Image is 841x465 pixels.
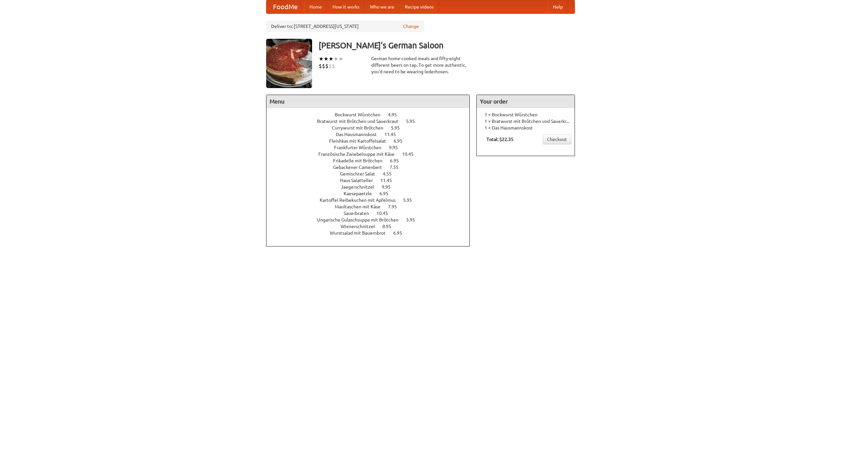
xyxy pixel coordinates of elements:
span: Fleishkas mit Kartoffelsalat [329,138,393,144]
span: Kartoffel Reibekuchen mit Apfelmus [320,198,402,203]
h3: [PERSON_NAME]'s German Saloon [319,39,575,52]
li: $ [329,62,332,70]
span: 5.95 [391,125,406,130]
span: Maultaschen mit Käse [335,204,387,209]
span: Wurstsalad mit Bauernbrot [330,230,392,236]
span: 7.55 [390,165,405,170]
a: Das Hausmannskost 11.45 [336,132,408,137]
a: FoodMe [266,0,304,13]
a: Currywurst mit Brötchen 5.95 [332,125,412,130]
h4: Your order [477,95,575,108]
li: ★ [319,55,324,62]
span: 9.95 [389,145,404,150]
a: Who we are [365,0,399,13]
a: Ungarische Gulaschsuppe mit Brötchen 3.95 [317,217,427,222]
a: Change [403,23,419,30]
a: Frankfurter Würstchen 9.95 [334,145,410,150]
li: $ [322,62,325,70]
li: $ [332,62,335,70]
span: Wienerschnitzel [341,224,381,229]
span: Currywurst mit Brötchen [332,125,390,130]
a: How it works [327,0,365,13]
a: Maultaschen mit Käse 7.95 [335,204,409,209]
li: ★ [324,55,329,62]
a: Bratwurst mit Brötchen und Sauerkraut 5.95 [317,119,427,124]
a: Home [304,0,327,13]
a: Checkout [543,134,571,144]
div: Deliver to: [STREET_ADDRESS][US_STATE] [266,20,424,32]
a: Kaesepaetzle 6.95 [344,191,400,196]
a: Französische Zwiebelsuppe mit Käse 10.45 [318,151,426,157]
li: 1 × Bratwurst mit Brötchen und Sauerkraut [480,118,571,125]
a: Bockwurst Würstchen 4.95 [335,112,409,117]
span: Das Hausmannskost [336,132,383,137]
li: $ [319,62,322,70]
li: ★ [333,55,338,62]
span: 8.95 [382,224,398,229]
a: Wurstsalad mit Bauernbrot 6.95 [330,230,414,236]
a: Kartoffel Reibekuchen mit Apfelmus 5.95 [320,198,424,203]
span: Kaesepaetzle [344,191,378,196]
a: Recipe videos [399,0,439,13]
a: Sauerbraten 10.45 [344,211,400,216]
div: German home-cooked meals and fifty-eight different beers on tap. To get more authentic, you'd nee... [371,55,470,75]
span: Frikadelle mit Brötchen [333,158,389,163]
b: Total: $22.35 [487,137,513,142]
span: 5.95 [406,119,421,124]
span: Französische Zwiebelsuppe mit Käse [318,151,401,157]
span: Frankfurter Würstchen [334,145,388,150]
span: Jaegerschnitzel [341,184,381,190]
span: 6.95 [394,138,409,144]
span: 11.45 [380,178,398,183]
span: 10.45 [402,151,420,157]
a: Jaegerschnitzel 9.95 [341,184,403,190]
li: $ [325,62,329,70]
h4: Menu [266,95,469,108]
a: Gemischter Salat 4.55 [340,171,404,176]
span: 6.95 [379,191,395,196]
span: Bockwurst Würstchen [335,112,387,117]
span: Sauerbraten [344,211,375,216]
a: Wienerschnitzel 8.95 [341,224,403,229]
li: ★ [329,55,333,62]
span: Gemischter Salat [340,171,382,176]
a: Help [548,0,568,13]
span: 4.95 [388,112,403,117]
li: 1 × Das Hausmannskost [480,125,571,131]
a: Frikadelle mit Brötchen 6.95 [333,158,411,163]
span: 7.95 [388,204,403,209]
span: 10.45 [376,211,395,216]
li: 1 × Bockwurst Würstchen [480,111,571,118]
span: 11.45 [384,132,402,137]
li: ★ [338,55,343,62]
span: 6.95 [393,230,409,236]
span: 5.95 [403,198,419,203]
span: Gebackener Camenbert [333,165,389,170]
span: 4.55 [383,171,398,176]
span: 6.95 [390,158,405,163]
a: Gebackener Camenbert 7.55 [333,165,411,170]
span: Ungarische Gulaschsuppe mit Brötchen [317,217,405,222]
span: 9.95 [382,184,397,190]
img: angular.jpg [266,39,312,88]
a: Haus Salatteller 11.45 [340,178,404,183]
span: Haus Salatteller [340,178,379,183]
a: Fleishkas mit Kartoffelsalat 6.95 [329,138,415,144]
span: Bratwurst mit Brötchen und Sauerkraut [317,119,405,124]
span: 3.95 [406,217,421,222]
